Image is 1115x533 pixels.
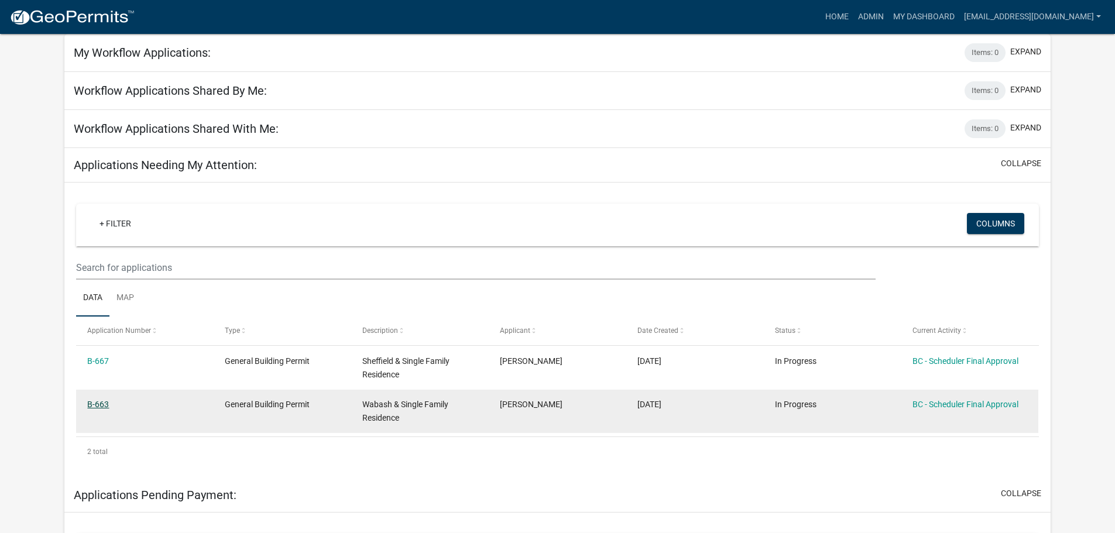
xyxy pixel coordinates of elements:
a: My Dashboard [888,6,959,28]
span: In Progress [775,400,816,409]
div: Items: 0 [965,81,1006,100]
span: General Building Permit [225,400,310,409]
div: Items: 0 [965,119,1006,138]
span: General Building Permit [225,356,310,366]
span: 09/18/2025 [637,356,661,366]
h5: My Workflow Applications: [74,46,211,60]
div: 2 total [76,437,1039,466]
a: [EMAIL_ADDRESS][DOMAIN_NAME] [959,6,1106,28]
button: collapse [1001,157,1041,170]
datatable-header-cell: Current Activity [901,317,1038,345]
h5: Workflow Applications Shared By Me: [74,84,267,98]
datatable-header-cell: Application Number [76,317,214,345]
span: Sheffield & Single Family Residence [362,356,450,379]
h5: Workflow Applications Shared With Me: [74,122,279,136]
a: Home [821,6,853,28]
a: Admin [853,6,888,28]
a: B-667 [87,356,109,366]
button: Columns [967,213,1024,234]
span: Current Activity [912,326,961,335]
a: + Filter [90,213,140,234]
button: expand [1010,46,1041,58]
a: BC - Scheduler Final Approval [912,356,1018,366]
div: Items: 0 [965,43,1006,62]
datatable-header-cell: Date Created [626,317,764,345]
h5: Applications Needing My Attention: [74,158,257,172]
span: In Progress [775,356,816,366]
a: BC - Scheduler Final Approval [912,400,1018,409]
span: Description [362,326,398,335]
span: Application Number [87,326,151,335]
span: Jennifer DeLong [500,356,562,366]
span: Jessica Ritchie [500,400,562,409]
h5: Applications Pending Payment: [74,488,236,502]
span: 09/15/2025 [637,400,661,409]
span: Wabash & Single Family Residence [362,400,448,422]
a: Data [76,280,109,317]
a: Map [109,280,141,317]
span: Date Created [637,326,678,335]
button: expand [1010,84,1041,96]
span: Type [225,326,240,335]
datatable-header-cell: Description [351,317,489,345]
a: B-663 [87,400,109,409]
button: collapse [1001,487,1041,500]
datatable-header-cell: Type [214,317,351,345]
div: collapse [64,183,1051,478]
datatable-header-cell: Applicant [489,317,626,345]
button: expand [1010,122,1041,134]
datatable-header-cell: Status [763,317,901,345]
span: Applicant [500,326,530,335]
input: Search for applications [76,256,875,280]
span: Status [775,326,795,335]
